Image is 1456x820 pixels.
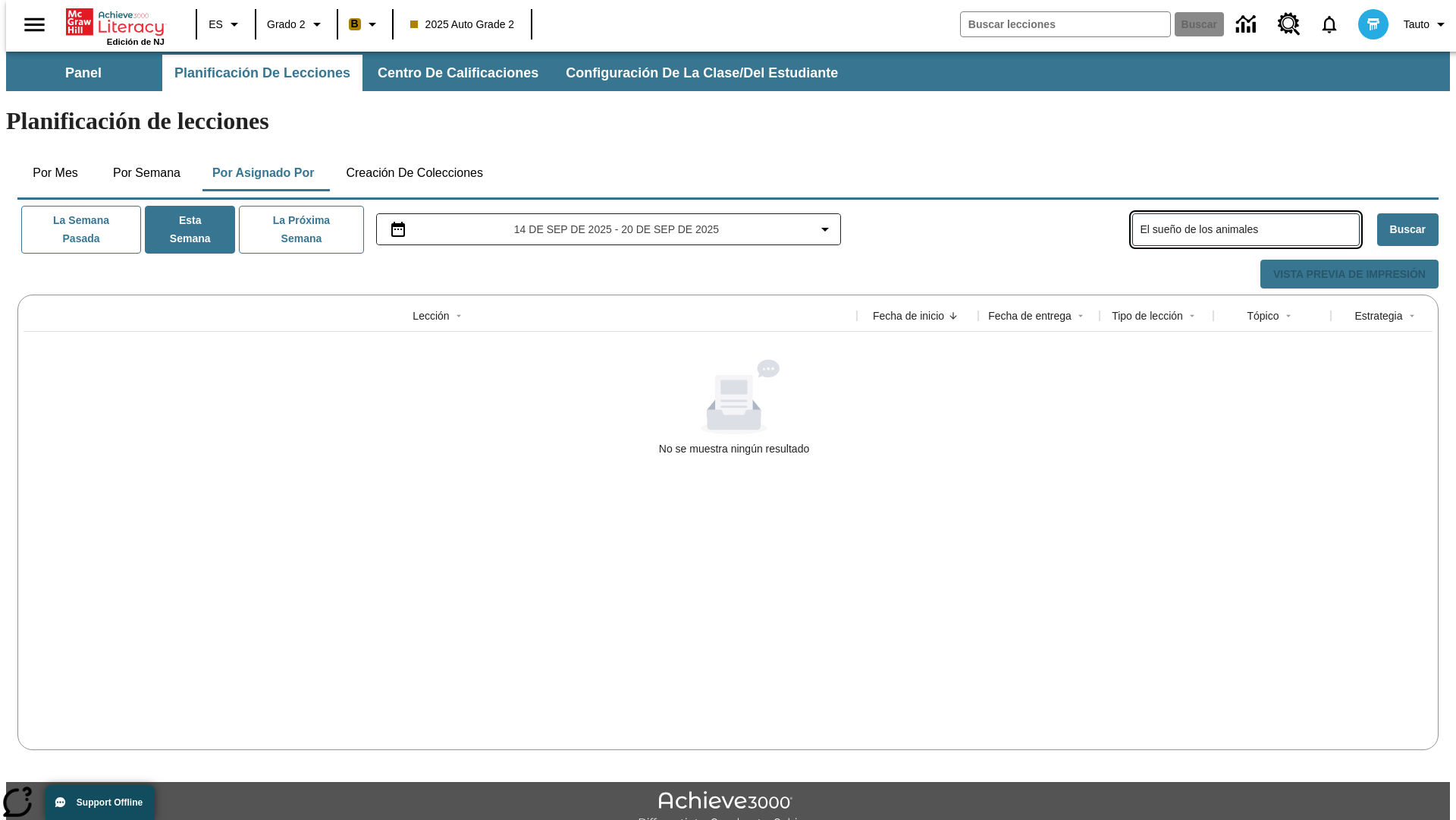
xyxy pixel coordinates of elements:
[101,155,193,191] button: Por semana
[1269,4,1310,45] a: Centro de recursos, Se abrirá en una pestaña nueva.
[410,17,515,33] span: 2025 Auto Grade 2
[24,359,1445,456] div: No se muestra ningún resultado
[1310,5,1349,44] a: Notificaciones
[816,220,834,238] svg: Collapse Date Range Filter
[200,155,327,191] button: Por asignado por
[6,52,1450,91] div: Subbarra de navegación
[107,37,165,46] span: Edición de NJ
[514,222,719,238] span: 14 de sep de 2025 - 20 de sep de 2025
[961,12,1170,36] input: Buscar campo
[261,11,332,38] button: Grado: Grado 2, Elige un grado
[1227,4,1269,46] a: Centro de información
[45,785,155,820] button: Support Offline
[1183,307,1201,325] button: Sort
[383,220,835,238] button: Seleccione el intervalo de fechas opción del menú
[659,441,809,456] div: No se muestra ningún resultado
[21,206,141,254] button: La semana pasada
[66,7,165,37] a: Portada
[6,55,852,91] div: Subbarra de navegación
[267,17,306,33] span: Grado 2
[1279,307,1298,325] button: Sort
[450,307,468,325] button: Sort
[1247,308,1279,323] div: Tópico
[202,11,250,38] button: Lenguaje: ES, Selecciona un idioma
[239,206,363,254] button: La próxima semana
[1112,308,1183,323] div: Tipo de lección
[1141,219,1359,241] input: Buscar lecciones asignadas
[6,107,1450,135] h1: Planificación de lecciones
[334,155,495,191] button: Creación de colecciones
[12,2,57,47] button: Abrir el menú lateral
[1404,17,1429,33] span: Tauto
[873,308,944,323] div: Fecha de inicio
[413,308,449,323] div: Lección
[944,307,962,325] button: Sort
[8,55,159,91] button: Panel
[162,55,362,91] button: Planificación de lecciones
[988,308,1072,323] div: Fecha de entrega
[145,206,235,254] button: Esta semana
[343,11,388,38] button: Boost El color de la clase es anaranjado claro. Cambiar el color de la clase.
[66,5,165,46] div: Portada
[209,17,223,33] span: ES
[1398,11,1456,38] button: Perfil/Configuración
[1349,5,1398,44] button: Escoja un nuevo avatar
[1072,307,1090,325] button: Sort
[1354,308,1402,323] div: Estrategia
[1377,213,1439,246] button: Buscar
[351,14,359,33] span: B
[17,155,93,191] button: Por mes
[554,55,850,91] button: Configuración de la clase/del estudiante
[366,55,551,91] button: Centro de calificaciones
[77,797,143,808] span: Support Offline
[1403,307,1421,325] button: Sort
[1358,9,1389,39] img: avatar image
